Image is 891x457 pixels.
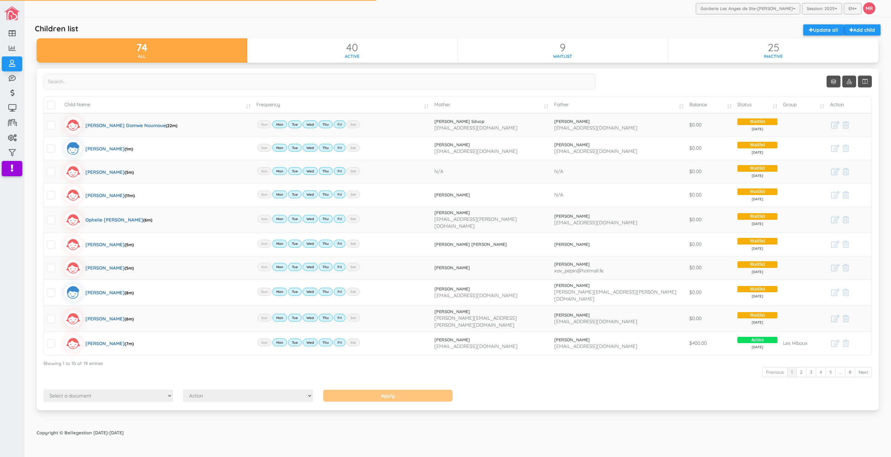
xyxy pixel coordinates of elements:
[334,121,346,128] label: Fri
[64,259,134,277] a: [PERSON_NAME](5m)
[554,219,637,226] span: [EMAIL_ADDRESS][DOMAIN_NAME]
[347,215,360,223] label: Sat
[272,288,287,295] label: Mon
[855,367,872,377] a: Next
[257,240,271,247] label: Sun
[37,42,247,53] div: 74
[125,316,134,322] span: (6m)
[247,42,458,53] div: 40
[85,186,135,204] div: [PERSON_NAME]
[434,343,518,349] span: [EMAIL_ADDRESS][DOMAIN_NAME]
[64,284,134,301] a: [PERSON_NAME](8m)
[347,240,360,247] label: Sat
[303,191,318,198] label: Wed
[257,215,271,223] label: Sun
[434,125,518,131] span: [EMAIL_ADDRESS][DOMAIN_NAME]
[554,343,637,349] span: [EMAIL_ADDRESS][DOMAIN_NAME]
[37,430,124,435] strong: Copyright © Bellegestion [DATE]-[DATE]
[64,310,134,327] a: [PERSON_NAME](6m)
[737,188,777,195] span: Waitlist
[64,186,135,204] a: [PERSON_NAME](11m)
[64,211,152,228] a: Ophelie [PERSON_NAME](6m)
[554,289,676,302] span: [PERSON_NAME][EMAIL_ADDRESS][PERSON_NAME][DOMAIN_NAME]
[737,238,777,245] span: Waitlist
[434,315,517,328] span: [PERSON_NAME][EMAIL_ADDRESS][PERSON_NAME][DOMAIN_NAME]
[257,263,271,271] label: Sun
[796,367,806,377] a: 2
[35,24,78,33] h5: Children list
[4,6,20,20] img: image
[554,241,683,248] a: [PERSON_NAME]
[762,367,788,377] a: Previous
[272,144,287,152] label: Mon
[347,144,360,152] label: Sat
[432,160,551,183] td: N/A
[554,312,683,318] a: [PERSON_NAME]
[288,121,302,128] label: Tue
[434,337,549,343] a: [PERSON_NAME]
[554,268,604,274] span: xav_pepin@hotmail.fe
[85,211,152,228] div: Ophelie [PERSON_NAME]
[737,150,777,155] span: [DATE]
[64,211,82,228] img: girlicon.svg
[737,286,777,293] span: Waitlist
[554,337,683,343] a: [PERSON_NAME]
[554,125,637,131] span: [EMAIL_ADDRESS][DOMAIN_NAME]
[257,144,271,152] label: Sun
[334,215,346,223] label: Fri
[434,192,549,198] a: [PERSON_NAME]
[737,261,777,268] span: Waitlist
[434,265,549,271] a: [PERSON_NAME]
[303,240,318,247] label: Wed
[125,290,134,295] span: (8m)
[347,288,360,295] label: Sat
[64,163,82,180] img: girlicon.svg
[323,390,452,402] input: Apply
[347,121,360,128] label: Sat
[319,339,333,346] label: Thu
[551,160,686,183] td: N/A
[44,73,596,90] input: Search...
[687,113,735,137] td: $0.00
[143,217,152,223] span: (6m)
[434,142,549,148] a: [PERSON_NAME]
[303,263,318,271] label: Wed
[319,314,333,322] label: Thu
[272,240,287,247] label: Mon
[64,310,82,327] img: girlicon.svg
[272,339,287,346] label: Mon
[434,210,549,216] a: [PERSON_NAME]
[257,121,271,128] label: Sun
[44,357,872,367] div: Showing 1 to 10 of 74 entries
[737,246,777,251] span: [DATE]
[737,320,777,325] span: [DATE]
[64,236,82,253] img: girlicon.svg
[551,97,686,113] td: Father: activate to sort column ascending
[37,53,247,59] div: All
[780,332,828,355] td: Les Hiboux
[434,286,549,292] a: [PERSON_NAME]
[347,339,360,346] label: Sat
[554,118,683,125] a: [PERSON_NAME]
[737,173,777,178] span: [DATE]
[334,288,346,295] label: Fri
[85,163,134,180] div: [PERSON_NAME]
[257,288,271,295] label: Sun
[347,314,360,322] label: Sat
[737,165,777,172] span: Waitlist
[347,167,360,175] label: Sat
[257,167,271,175] label: Sun
[434,309,549,315] a: [PERSON_NAME]
[835,367,845,377] a: …
[319,121,333,128] label: Thu
[303,121,318,128] label: Wed
[303,288,318,295] label: Wed
[257,339,271,346] label: Sun
[319,144,333,152] label: Thu
[737,270,777,274] span: [DATE]
[554,261,683,268] a: [PERSON_NAME]
[844,24,881,36] a: Add child
[434,216,517,229] span: [EMAIL_ADDRESS][PERSON_NAME][DOMAIN_NAME]
[554,282,683,289] a: [PERSON_NAME]
[64,116,82,134] img: girlicon.svg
